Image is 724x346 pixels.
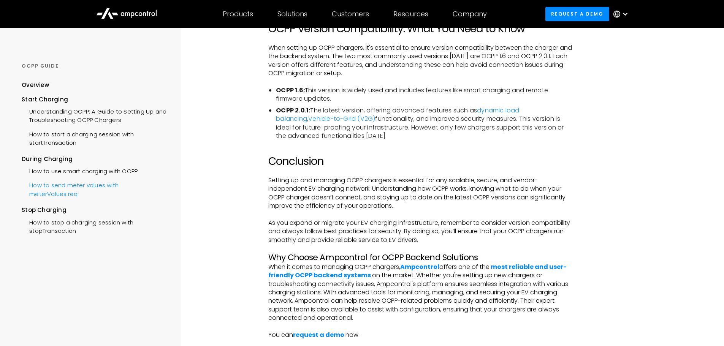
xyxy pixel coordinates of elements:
div: Solutions [277,10,307,18]
a: Request a demo [545,7,609,21]
div: Start Charging [22,95,166,104]
a: Vehicle-to-Grid (V2G) [308,114,375,123]
div: Customers [332,10,369,18]
p: ‍ [268,210,575,218]
h2: OCPP Version Compatibility: What You Need to Know [268,22,575,35]
li: This version is widely used and includes features like smart charging and remote firmware updates. [276,86,575,103]
p: ‍ [268,146,575,155]
div: Company [453,10,487,18]
h2: Conclusion [268,155,575,168]
a: Ampcontrol [400,262,439,271]
div: Resources [393,10,428,18]
p: Setting up and managing OCPP chargers is essential for any scalable, secure, and vendor-independe... [268,176,575,210]
a: Overview [22,81,49,95]
h3: Why Choose Ampcontrol for OCPP Backend Solutions [268,253,575,262]
strong: OCPP 1.6: [276,86,305,95]
a: most reliable and user-friendly OCPP backend systems [268,262,567,280]
a: request a demo [293,330,344,339]
a: How to stop a charging session with stopTransaction [22,215,166,237]
a: dynamic load balancing [276,106,519,123]
a: Understanding OCPP: A Guide to Setting Up and Troubleshooting OCPP Chargers [22,104,166,126]
p: ‍ [268,167,575,176]
div: Products [223,10,253,18]
a: How to send meter values with meterValues.req [22,177,166,200]
li: The latest version, offering advanced features such as , functionality, and improved security mea... [276,106,575,141]
p: As you expand or migrate your EV charging infrastructure, remember to consider version compatibil... [268,219,575,244]
div: OCPP GUIDE [22,63,166,70]
p: ‍ [268,35,575,44]
strong: OCPP 2.0.1: [276,106,310,115]
div: Overview [22,81,49,89]
p: When setting up OCPP chargers, it's essential to ensure version compatibility between the charger... [268,44,575,78]
p: ‍ [268,78,575,86]
p: When it comes to managing OCPP chargers, offers one of the on the market. Whether you're setting ... [268,263,575,340]
div: Stop Charging [22,206,166,214]
p: ‍ [268,244,575,253]
a: How to use smart charging with OCPP [22,163,138,177]
div: During Charging [22,155,166,163]
a: How to start a charging session with startTransaction [22,126,166,149]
